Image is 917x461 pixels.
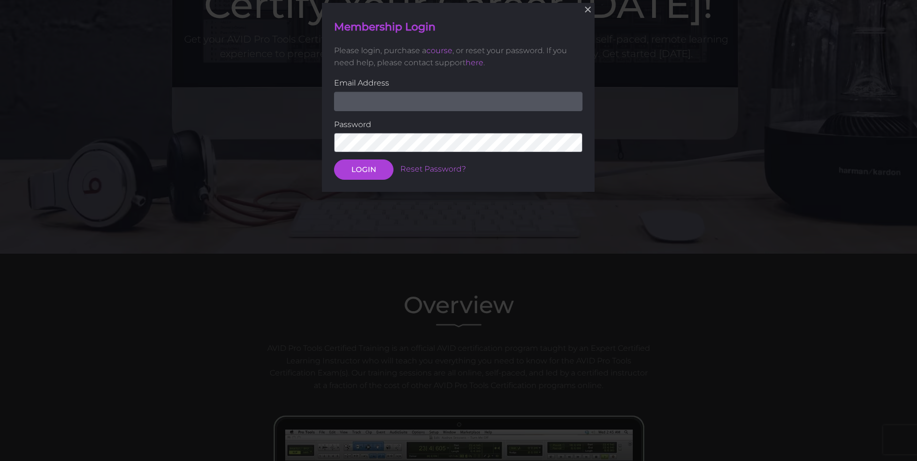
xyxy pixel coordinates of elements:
[426,46,452,55] a: course
[400,165,466,174] a: Reset Password?
[466,58,483,68] a: here
[334,160,393,180] button: LOGIN
[334,44,582,69] p: Please login, purchase a , or reset your password. If you need help, please contact support .
[334,20,582,35] h4: Membership Login
[334,118,582,131] label: Password
[334,77,582,89] label: Email Address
